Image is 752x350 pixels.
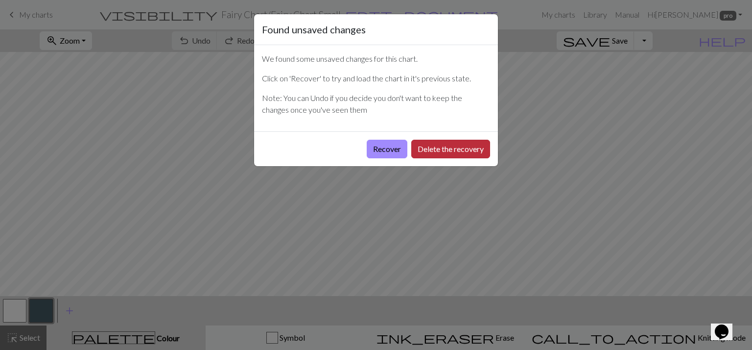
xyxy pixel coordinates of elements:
[411,140,490,158] button: Delete the recovery
[367,140,407,158] button: Recover
[262,92,490,116] p: Note: You can Undo if you decide you don't want to keep the changes once you've seen them
[711,311,742,340] iframe: chat widget
[262,73,490,84] p: Click on 'Recover' to try and load the chart in it's previous state.
[262,22,366,37] h5: Found unsaved changes
[262,53,490,65] p: We found some unsaved changes for this chart.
